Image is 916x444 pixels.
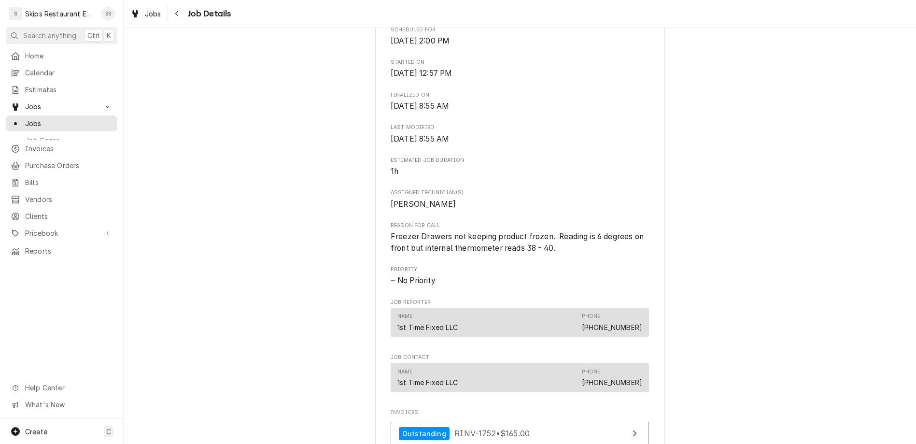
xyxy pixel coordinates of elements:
[6,27,117,44] button: Search anythingCtrlK
[391,189,649,197] span: Assigned Technician(s)
[391,35,649,47] span: Scheduled For
[391,354,649,361] span: Job Contact
[6,225,117,241] a: Go to Pricebook
[391,26,649,47] div: Scheduled For
[87,30,100,41] span: Ctrl
[391,199,649,210] span: Assigned Technician(s)
[25,246,113,256] span: Reports
[6,48,117,64] a: Home
[25,383,112,393] span: Help Center
[391,133,649,145] span: Last Modified
[391,101,449,111] span: [DATE] 8:55 AM
[391,157,649,177] div: Estimated Job Duration
[6,243,117,259] a: Reports
[391,26,649,34] span: Scheduled For
[391,100,649,112] span: Finalized On
[391,124,649,131] span: Last Modified
[23,30,76,41] span: Search anything
[25,143,113,154] span: Invoices
[397,368,413,376] div: Name
[6,132,117,148] a: Job Series
[391,200,456,209] span: [PERSON_NAME]
[399,427,450,440] div: Outstanding
[9,7,22,20] div: S
[6,99,117,115] a: Go to Jobs
[25,211,113,221] span: Clients
[582,368,642,387] div: Phone
[25,177,113,187] span: Bills
[6,191,117,207] a: Vendors
[25,428,47,436] span: Create
[101,7,115,20] div: Shan Skipper's Avatar
[391,308,649,337] div: Contact
[391,409,649,416] span: Invoices
[582,313,642,332] div: Phone
[391,275,649,286] div: No Priority
[25,400,112,410] span: What's New
[169,6,185,21] button: Navigate back
[391,124,649,144] div: Last Modified
[6,158,117,173] a: Purchase Orders
[185,7,231,20] span: Job Details
[25,135,113,145] span: Job Series
[391,266,649,286] div: Priority
[391,157,649,164] span: Estimated Job Duration
[397,322,458,332] div: 1st Time Fixed LLC
[391,299,649,342] div: Job Reporter
[391,36,450,45] span: [DATE] 2:00 PM
[391,69,452,78] span: [DATE] 12:57 PM
[6,141,117,157] a: Invoices
[391,166,649,177] span: Estimated Job Duration
[25,118,113,129] span: Jobs
[391,167,398,176] span: 1h
[391,189,649,210] div: Assigned Technician(s)
[391,222,649,229] span: Reason For Call
[25,51,113,61] span: Home
[6,82,117,98] a: Estimates
[25,160,113,171] span: Purchase Orders
[25,228,98,238] span: Pricebook
[391,91,649,112] div: Finalized On
[582,368,601,376] div: Phone
[25,9,96,19] div: Skips Restaurant Equipment
[25,101,98,112] span: Jobs
[6,65,117,81] a: Calendar
[454,429,530,438] span: RINV-1752 • $165.00
[391,232,646,253] span: Freezer Drawers not keeping product frozen. Reading is 6 degrees on front but internal thermomete...
[391,363,649,397] div: Job Contact List
[391,275,649,286] span: Priority
[391,134,449,143] span: [DATE] 8:55 AM
[582,378,642,387] a: [PHONE_NUMBER]
[6,208,117,224] a: Clients
[391,266,649,273] span: Priority
[25,68,113,78] span: Calendar
[391,68,649,79] span: Started On
[391,308,649,342] div: Job Reporter List
[107,30,111,41] span: K
[397,313,413,320] div: Name
[391,58,649,79] div: Started On
[582,313,601,320] div: Phone
[391,91,649,99] span: Finalized On
[391,222,649,254] div: Reason For Call
[6,397,117,413] a: Go to What's New
[397,313,458,332] div: Name
[6,115,117,131] a: Jobs
[106,427,111,437] span: C
[6,380,117,396] a: Go to Help Center
[127,6,165,22] a: Jobs
[6,174,117,190] a: Bills
[397,377,458,387] div: 1st Time Fixed LLC
[145,9,161,19] span: Jobs
[101,7,115,20] div: SS
[391,231,649,254] span: Reason For Call
[391,363,649,392] div: Contact
[582,323,642,331] a: [PHONE_NUMBER]
[25,85,113,95] span: Estimates
[397,368,458,387] div: Name
[391,58,649,66] span: Started On
[391,354,649,397] div: Job Contact
[391,299,649,306] span: Job Reporter
[25,194,113,204] span: Vendors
